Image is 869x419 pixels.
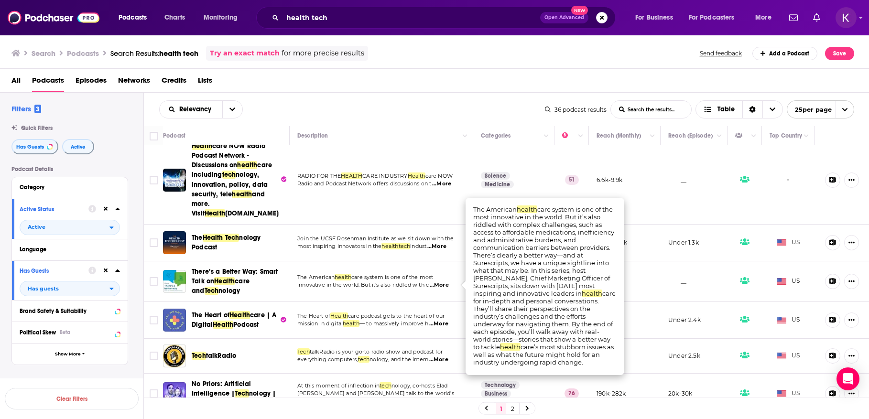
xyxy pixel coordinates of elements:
[232,190,252,198] span: health
[459,130,471,142] button: Column Actions
[192,380,251,398] span: No Priors: Artificial Intelligence |
[150,352,158,360] span: Toggle select row
[668,130,713,141] div: Reach (Episode)
[517,205,537,213] span: health
[192,142,265,169] span: care NOW Radio Podcast Network - Discussions on
[362,172,407,179] span: CARE INDUSTRY
[683,10,749,25] button: open menu
[358,356,370,363] span: tech
[192,141,286,218] a: Healthcare NOW Radio Podcast Network - Discussions onhealthcare includingtechnology, innovation, ...
[12,343,128,365] button: Show More
[163,231,186,254] img: The Health Technology Podcast
[391,382,448,389] span: nology, co-hosts Elad
[192,234,261,251] span: nology Podcast
[297,312,330,319] span: The Heart of
[297,390,454,404] span: [PERSON_NAME] and [PERSON_NAME] talk to the world's leading AI en
[192,311,229,319] span: The Heart of
[192,379,286,408] a: No Priors: Artificial Intelligence |Technology | Startups
[192,268,278,285] span: There’s a Better Way: Smart Talk on
[310,348,443,355] span: talkRadio is your go-to radio show and podcast for
[118,73,150,92] span: Networks
[597,130,641,141] div: Reach (Monthly)
[197,10,250,25] button: open menu
[67,49,99,58] h3: Podcasts
[787,100,854,118] button: open menu
[647,130,658,142] button: Column Actions
[844,386,859,401] button: Show More Button
[425,172,453,179] span: care NOW
[410,243,426,249] span: indust
[20,304,120,316] button: Brand Safety & Suitability
[629,10,685,25] button: open menu
[714,130,725,142] button: Column Actions
[20,220,120,235] h2: filter dropdown
[20,281,120,296] h2: filter dropdown
[844,235,859,250] button: Show More Button
[481,390,511,398] a: Business
[635,11,673,24] span: For Business
[150,389,158,398] span: Toggle select row
[777,238,800,247] span: US
[473,205,614,297] span: care system is one of the most innovative in the world. But it’s also riddled with complex challe...
[192,311,276,329] span: care | A Digital
[192,234,203,242] span: The
[150,316,158,324] span: Toggle select row
[11,139,58,154] button: Has Guests
[695,100,783,118] button: Choose View
[20,268,82,274] div: Has Guests
[5,388,139,409] button: Clear Filters
[575,130,587,142] button: Column Actions
[205,209,225,217] span: Health
[408,172,425,179] span: Health
[429,356,448,364] span: ...More
[162,73,186,92] a: Credits
[297,382,380,389] span: At this moment of inflection in
[297,130,328,141] div: Description
[343,320,359,327] span: health
[844,172,859,188] button: Show More Button
[562,130,576,141] div: Power Score
[777,389,800,398] span: US
[192,277,250,295] span: care and
[237,161,257,169] span: health
[380,382,391,389] span: tech
[198,73,212,92] a: Lists
[233,321,259,329] span: Podcast
[229,311,250,319] span: Health
[430,281,449,289] span: ...More
[297,172,341,179] span: RADIO FOR THE
[809,10,824,26] a: Show notifications dropdown
[32,49,55,58] h3: Search
[735,130,749,141] div: Has Guests
[205,287,219,295] span: Tech
[717,106,735,113] span: Table
[369,356,428,363] span: nology, and the intern
[473,205,517,213] span: The American
[222,101,242,118] button: open menu
[297,281,429,288] span: innovative in the world. But it’s also riddled with c
[163,169,186,192] a: Healthcare NOW Radio Podcast Network - Discussions on healthcare including technology, innovation...
[32,73,64,92] a: Podcasts
[565,175,579,184] p: 51
[163,270,186,293] a: There’s a Better Way: Smart Talk on Healthcare and Technology
[163,344,186,367] img: TechtalkRadio
[192,171,268,198] span: nology, innovation, policy, data security, tele
[28,225,45,230] span: Active
[71,144,86,150] span: Active
[150,176,158,184] span: Toggle select row
[192,352,206,360] span: Tech
[20,329,56,336] span: Political Skew
[496,403,506,414] a: 1
[119,11,147,24] span: Podcasts
[565,388,579,398] p: 76
[777,277,800,286] span: US
[218,287,240,295] span: nology
[20,308,112,314] div: Brand Safety & Suitability
[668,277,686,285] p: __
[473,290,616,351] span: care for in-depth and personal conversations. They’ll share their perspectives on the industry’s ...
[836,7,857,28] span: Logged in as kwignall
[20,203,88,215] button: Active Status
[500,343,521,351] span: health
